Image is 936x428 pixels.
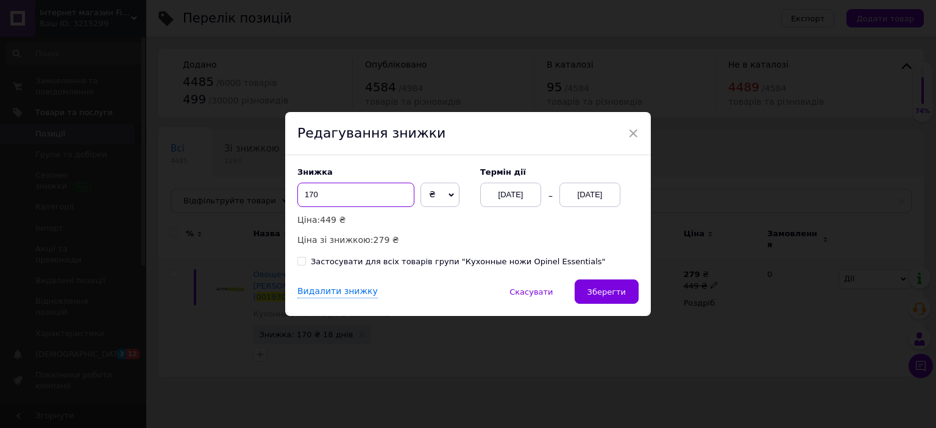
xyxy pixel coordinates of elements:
[509,287,553,296] span: Скасувати
[480,183,541,207] div: [DATE]
[297,183,414,207] input: 0
[374,235,399,245] span: 279 ₴
[575,279,639,304] button: Зберегти
[320,215,346,225] span: 449 ₴
[311,256,606,267] div: Застосувати для всіх товарів групи "Кухонные ножи Opinel Essentials"
[297,233,468,247] p: Ціна зі знижкою:
[559,183,620,207] div: [DATE]
[480,167,639,177] label: Термін дії
[297,286,378,298] div: Видалити знижку
[429,189,436,199] span: ₴
[587,287,626,296] span: Зберегти
[297,213,468,226] p: Ціна:
[297,125,445,141] span: Редагування знижки
[628,123,639,144] span: ×
[297,167,333,177] span: Знижка
[497,279,565,304] button: Скасувати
